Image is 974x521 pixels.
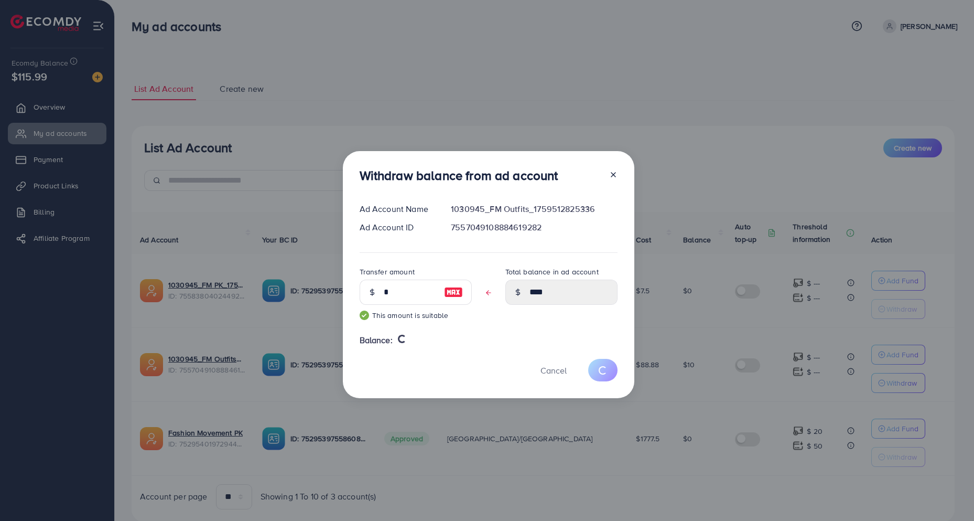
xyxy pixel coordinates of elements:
[442,221,625,233] div: 7557049108884619282
[540,365,567,376] span: Cancel
[360,334,393,346] span: Balance:
[505,267,599,277] label: Total balance in ad account
[444,286,463,299] img: image
[929,474,966,513] iframe: Chat
[527,359,580,381] button: Cancel
[442,203,625,215] div: 1030945_FM Outfits_1759512825336
[360,168,558,183] h3: Withdraw balance from ad account
[360,267,415,277] label: Transfer amount
[351,203,443,215] div: Ad Account Name
[360,311,369,320] img: guide
[351,221,443,233] div: Ad Account ID
[360,310,472,321] small: This amount is suitable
